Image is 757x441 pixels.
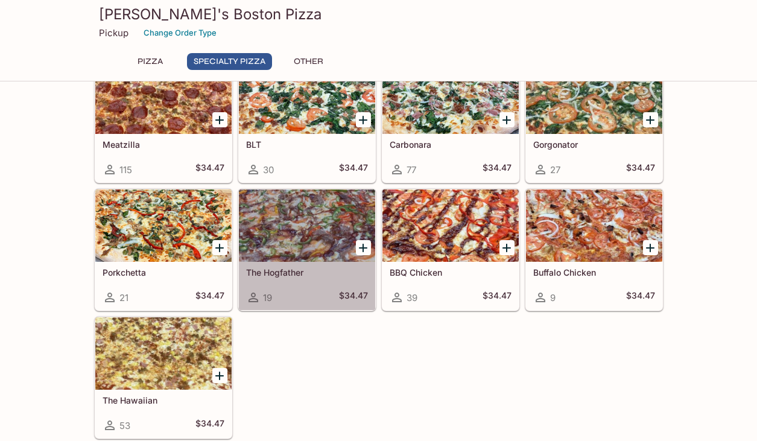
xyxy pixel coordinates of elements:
[103,267,224,278] h5: Porkchetta
[533,139,655,150] h5: Gorgonator
[382,61,519,183] a: Carbonara77$34.47
[525,61,663,183] a: Gorgonator27$34.47
[407,164,416,176] span: 77
[239,189,375,262] div: The Hogfather
[246,267,368,278] h5: The Hogfather
[103,139,224,150] h5: Meatzilla
[103,395,224,405] h5: The Hawaiian
[263,292,272,303] span: 19
[238,189,376,311] a: The Hogfather19$34.47
[382,62,519,134] div: Carbonara
[356,112,371,127] button: Add BLT
[119,292,128,303] span: 21
[238,61,376,183] a: BLT30$34.47
[382,189,519,262] div: BBQ Chicken
[525,189,663,311] a: Buffalo Chicken9$34.47
[499,240,515,255] button: Add BBQ Chicken
[195,418,224,433] h5: $34.47
[390,267,512,278] h5: BBQ Chicken
[212,368,227,383] button: Add The Hawaiian
[246,139,368,150] h5: BLT
[356,240,371,255] button: Add The Hogfather
[533,267,655,278] h5: Buffalo Chicken
[212,112,227,127] button: Add Meatzilla
[382,189,519,311] a: BBQ Chicken39$34.47
[550,292,556,303] span: 9
[95,61,232,183] a: Meatzilla115$34.47
[499,112,515,127] button: Add Carbonara
[187,53,272,70] button: Specialty Pizza
[526,189,662,262] div: Buffalo Chicken
[339,162,368,177] h5: $34.47
[95,189,232,311] a: Porkchetta21$34.47
[339,290,368,305] h5: $34.47
[483,162,512,177] h5: $34.47
[95,317,232,390] div: The Hawaiian
[95,62,232,134] div: Meatzilla
[123,53,177,70] button: Pizza
[138,24,222,42] button: Change Order Type
[119,164,132,176] span: 115
[282,53,336,70] button: Other
[95,317,232,439] a: The Hawaiian53$34.47
[99,5,659,24] h3: [PERSON_NAME]'s Boston Pizza
[195,290,224,305] h5: $34.47
[95,189,232,262] div: Porkchetta
[195,162,224,177] h5: $34.47
[643,112,658,127] button: Add Gorgonator
[119,420,130,431] span: 53
[99,27,128,39] p: Pickup
[390,139,512,150] h5: Carbonara
[626,290,655,305] h5: $34.47
[483,290,512,305] h5: $34.47
[550,164,560,176] span: 27
[643,240,658,255] button: Add Buffalo Chicken
[526,62,662,134] div: Gorgonator
[407,292,417,303] span: 39
[263,164,274,176] span: 30
[626,162,655,177] h5: $34.47
[212,240,227,255] button: Add Porkchetta
[239,62,375,134] div: BLT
